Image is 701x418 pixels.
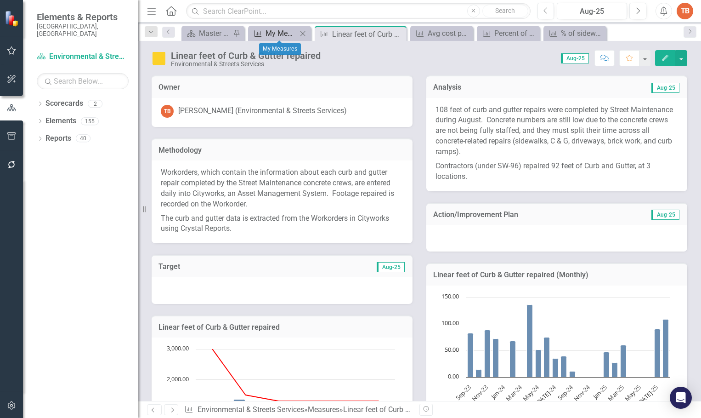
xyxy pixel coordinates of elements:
[250,28,297,39] a: My Measures
[606,383,625,402] text: Mar-25
[171,61,321,68] div: Environmental & Streets Services
[494,28,537,39] div: Percent of waste stream diverted through curbside yard waste collection
[45,98,83,109] a: Scorecards
[167,344,189,352] text: 3,000.00
[527,304,533,377] path: Apr-24, 136. Monthly Performance.
[428,28,471,39] div: Avg cost per linear ft of curb/gutter repair
[441,292,459,300] text: 150.00
[557,3,627,19] button: Aug-25
[448,372,459,380] text: 0.00
[651,83,679,93] span: Aug-25
[441,319,459,327] text: 100.00
[81,117,99,125] div: 155
[651,210,679,220] span: Aug-25
[37,52,129,62] a: Environmental & Streets Services
[332,29,404,40] div: Linear feet of Curb & Gutter repaired
[655,329,661,377] path: Jul-25, 90. Monthly Performance.
[435,159,678,182] p: Contractors (under SW-96) repaired 92 feet of Curb and Gutter, at 3 locations.
[495,7,515,14] span: Search
[158,263,264,271] h3: Target
[198,405,304,414] a: Environmental & Streets Services
[561,28,604,39] div: % of sidewalk repair requests completed [DATE]
[161,212,403,235] p: The curb and gutter data is extracted from the Workorders in Cityworks using Crystal Reports.
[504,383,524,402] text: Mar-24
[556,383,575,402] text: Sep-24
[178,106,347,116] div: [PERSON_NAME] (Environmental & Streets Services)
[561,356,567,377] path: Aug-24, 39. Monthly Performance.
[152,51,166,66] img: Close to Target
[482,5,528,17] button: Search
[485,330,491,377] path: Nov-23, 88. Monthly Performance.
[488,383,507,401] text: Jan-24
[470,383,489,402] text: Nov-23
[45,116,76,126] a: Elements
[677,3,693,19] button: TB
[308,405,339,414] a: Measures
[670,387,692,409] div: Open Intercom Messenger
[533,383,558,407] text: [DATE]-24
[468,333,474,377] path: Sep-23, 82. Monthly Performance.
[37,11,129,23] span: Elements & Reports
[171,51,321,61] div: Linear feet of Curb & Gutter repaired
[184,405,413,415] div: » »
[445,345,459,354] text: 50.00
[536,349,542,377] path: May-24, 51. Monthly Performance.
[570,371,576,377] path: Sep-24, 11. Monthly Performance.
[161,167,403,211] p: Workorders, which contain the information about each curb and gutter repair completed by the Stre...
[5,11,21,27] img: ClearPoint Strategy
[435,105,678,159] p: 108 feet of curb and gutter repairs were completed by Street Maintenance during August. Concrete ...
[161,105,174,118] div: TB
[184,28,231,39] a: Master Scorecard
[493,338,499,377] path: Dec-23, 72. Monthly Performance.
[377,262,405,272] span: Aug-25
[604,352,610,377] path: Jan-25, 47. Monthly Performance.
[561,53,589,63] span: Aug-25
[76,135,90,143] div: 40
[510,341,516,377] path: Feb-24, 68. Monthly Performance.
[454,383,473,402] text: Sep-23
[186,3,530,19] input: Search ClearPoint...
[544,337,550,377] path: Jun-24, 75. Monthly Performance.
[433,271,680,279] h3: Linear feet of Curb & Gutter repaired (Monthly)
[343,405,459,414] div: Linear feet of Curb & Gutter repaired
[635,383,660,407] text: [DATE]-25
[158,146,406,155] h3: Methodology
[37,23,129,38] small: [GEOGRAPHIC_DATA], [GEOGRAPHIC_DATA]
[546,28,604,39] a: % of sidewalk repair requests completed [DATE]
[433,211,617,219] h3: Action/Improvement Plan
[553,358,559,377] path: Jul-24, 35. Monthly Performance.
[521,383,541,403] text: May-24
[266,28,297,39] div: My Measures
[623,383,643,403] text: May-25
[158,83,406,92] h3: Owner
[88,100,102,108] div: 2
[433,83,555,92] h3: Analysis
[590,383,609,401] text: Jan-25
[476,369,482,377] path: Oct-23, 14. Monthly Performance.
[621,345,627,377] path: Mar-25, 60. Monthly Performance.
[479,28,537,39] a: Percent of waste stream diverted through curbside yard waste collection
[199,28,231,39] div: Master Scorecard
[413,28,471,39] a: Avg cost per linear ft of curb/gutter repair
[45,133,71,144] a: Reports
[663,319,669,377] path: Aug-25, 108. Monthly Performance.
[572,383,592,402] text: Nov-24
[37,73,129,89] input: Search Below...
[560,6,624,17] div: Aug-25
[259,43,301,55] div: My Measures
[167,375,189,383] text: 2,000.00
[612,362,618,377] path: Feb-25, 27. Monthly Performance.
[158,323,406,332] h3: Linear feet of Curb & Gutter repaired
